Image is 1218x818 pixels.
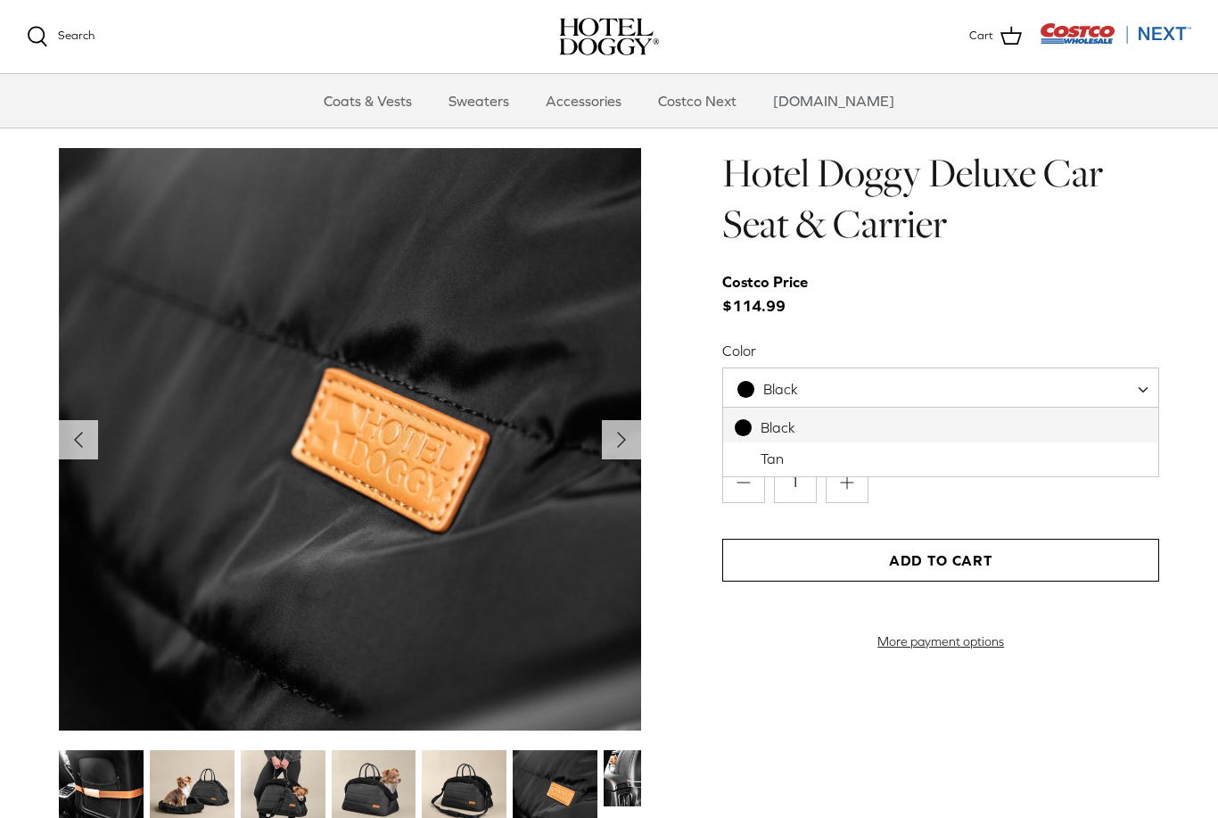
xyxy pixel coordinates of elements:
[722,341,1159,360] label: Color
[722,270,808,294] div: Costco Price
[642,74,753,128] a: Costco Next
[723,380,834,399] span: Black
[722,539,1159,582] button: Add to Cart
[530,74,638,128] a: Accessories
[58,29,95,42] span: Search
[757,74,910,128] a: [DOMAIN_NAME]
[722,148,1159,249] h1: Hotel Doggy Deluxe Car Seat & Carrier
[722,270,826,318] span: $114.99
[1040,22,1191,45] img: Costco Next
[602,420,641,459] button: Next
[59,420,98,459] button: Previous
[774,460,817,503] input: Quantity
[559,18,659,55] img: hoteldoggycom
[432,74,525,128] a: Sweaters
[559,18,659,55] a: hoteldoggy.com hoteldoggycom
[969,27,993,45] span: Cart
[722,368,1159,410] span: Black
[1040,34,1191,47] a: Visit Costco Next
[308,74,428,128] a: Coats & Vests
[761,450,784,467] span: Tan
[722,634,1159,649] a: More payment options
[969,25,1022,48] a: Cart
[27,26,95,47] a: Search
[761,419,795,435] span: Black
[763,381,798,397] span: Black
